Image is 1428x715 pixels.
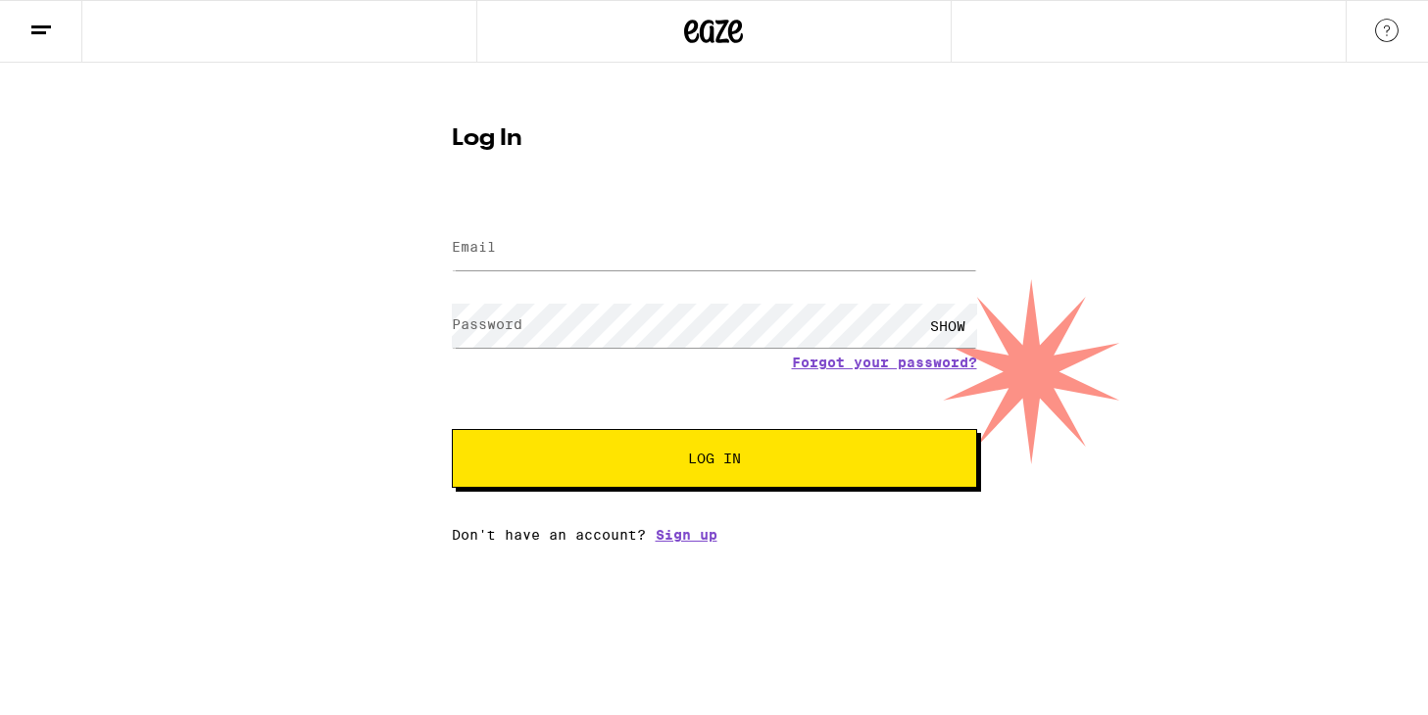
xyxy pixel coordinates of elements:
label: Password [452,316,522,332]
input: Email [452,226,977,270]
div: Don't have an account? [452,527,977,543]
label: Email [452,239,496,255]
span: Log In [688,452,741,465]
a: Sign up [656,527,717,543]
button: Log In [452,429,977,488]
div: SHOW [918,304,977,348]
h1: Log In [452,127,977,151]
a: Forgot your password? [792,355,977,370]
